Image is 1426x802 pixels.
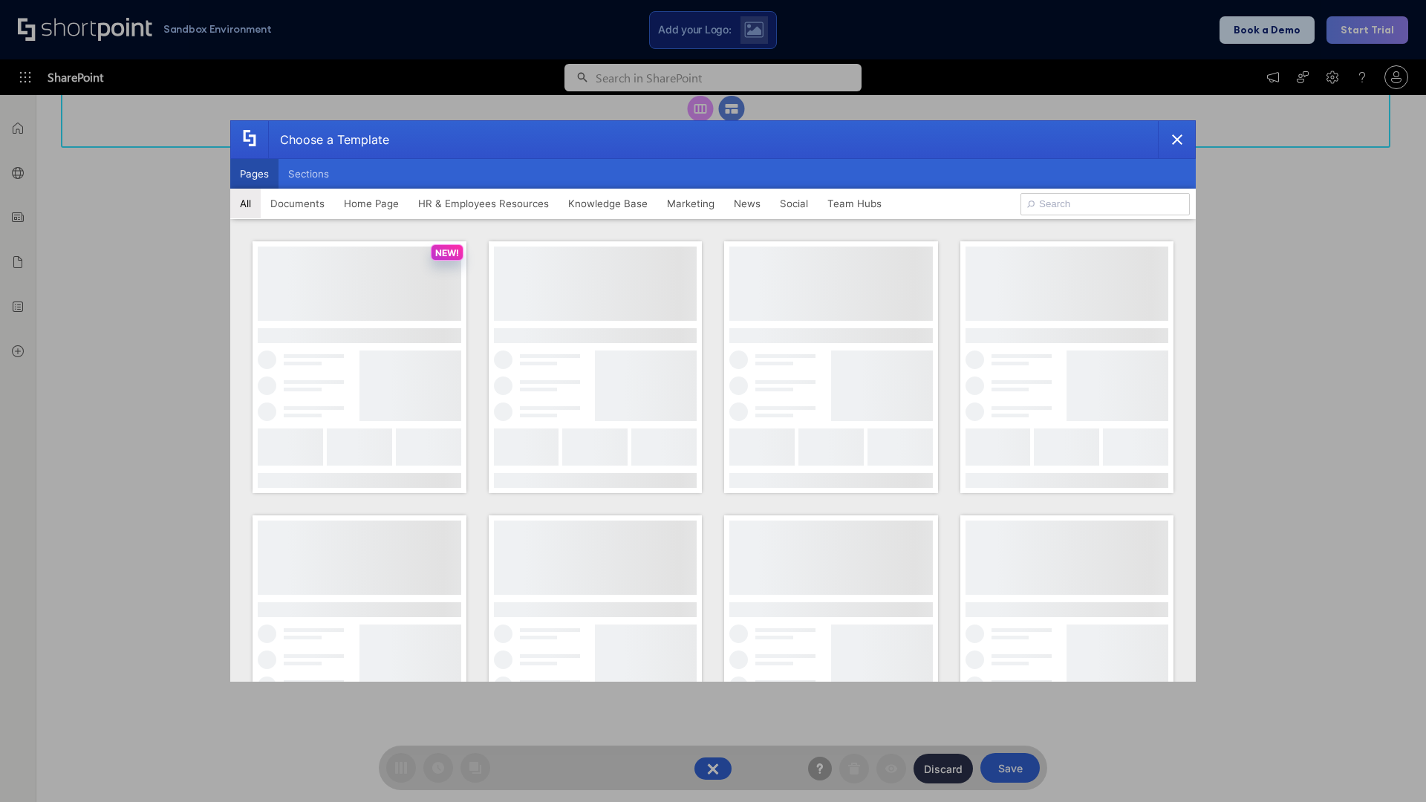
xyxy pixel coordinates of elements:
button: Marketing [657,189,724,218]
iframe: Chat Widget [1352,731,1426,802]
button: Knowledge Base [559,189,657,218]
button: Social [770,189,818,218]
button: Sections [279,159,339,189]
button: Home Page [334,189,408,218]
p: NEW! [435,247,459,258]
button: All [230,189,261,218]
div: Choose a Template [268,121,389,158]
div: template selector [230,120,1196,682]
button: Documents [261,189,334,218]
button: Team Hubs [818,189,891,218]
button: News [724,189,770,218]
button: HR & Employees Resources [408,189,559,218]
button: Pages [230,159,279,189]
input: Search [1020,193,1190,215]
